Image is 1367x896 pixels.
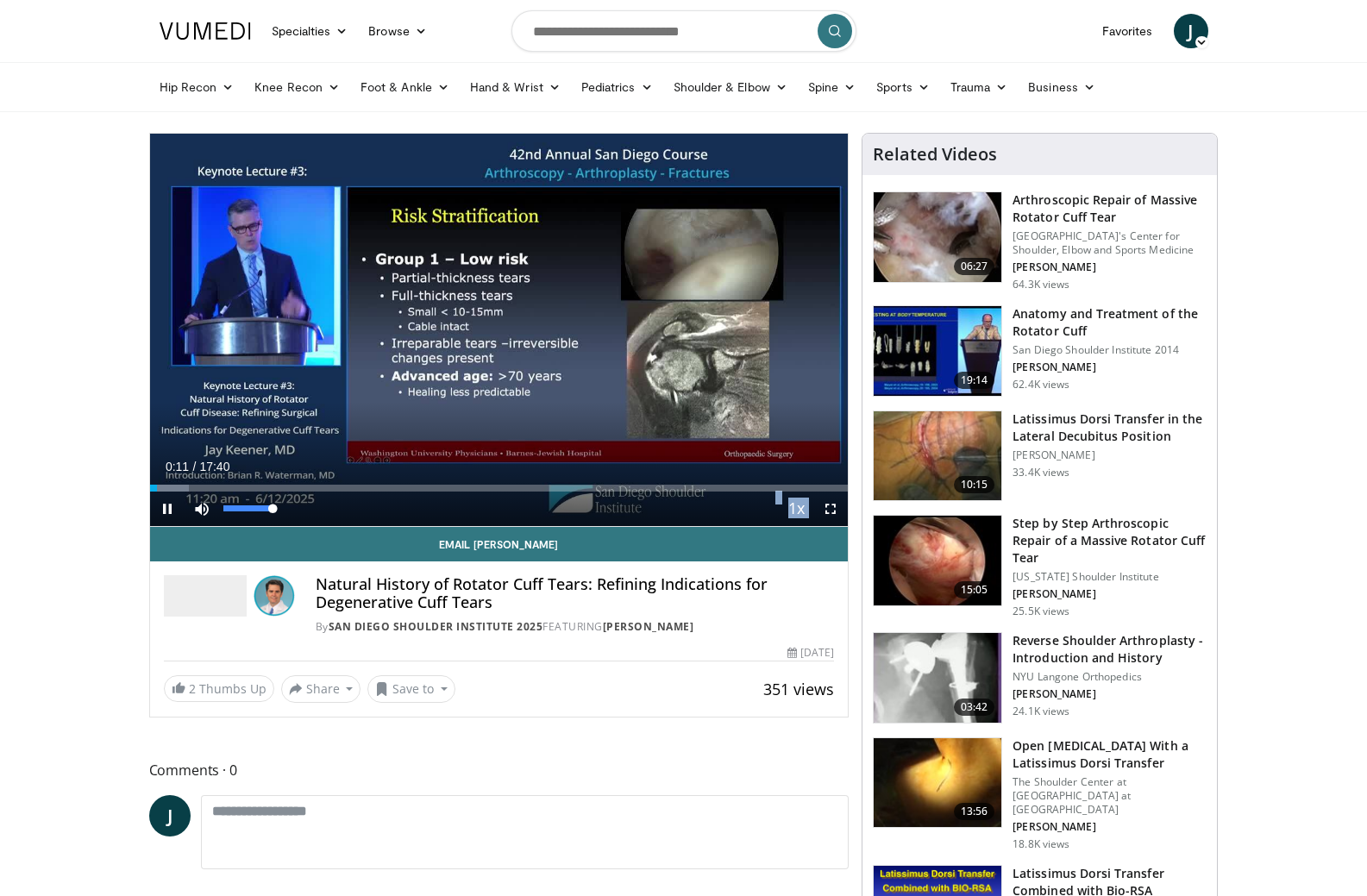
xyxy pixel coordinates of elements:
div: [DATE] [787,645,834,661]
a: Favorites [1092,14,1163,48]
p: [US_STATE] Shoulder Institute [1013,570,1207,584]
a: Shoulder & Elbow [663,70,798,104]
span: 19:14 [954,372,995,389]
span: 351 views [763,679,834,699]
p: [PERSON_NAME] [1013,587,1207,601]
h4: Related Videos [873,144,997,165]
a: Browse [358,14,437,48]
span: Comments 0 [149,759,850,781]
img: 7cd5bdb9-3b5e-40f2-a8f4-702d57719c06.150x105_q85_crop-smart_upscale.jpg [874,516,1001,605]
a: Hand & Wrist [460,70,571,104]
span: 15:05 [954,581,995,598]
h3: Arthroscopic Repair of Massive Rotator Cuff Tear [1013,191,1207,226]
span: 17:40 [199,460,229,473]
a: J [1174,14,1208,48]
h3: Open [MEDICAL_DATA] With a Latissimus Dorsi Transfer [1013,737,1207,772]
a: 2 Thumbs Up [164,675,274,702]
span: 03:42 [954,699,995,716]
a: Foot & Ankle [350,70,460,104]
p: NYU Langone Orthopedics [1013,670,1207,684]
img: 281021_0002_1.png.150x105_q85_crop-smart_upscale.jpg [874,192,1001,282]
button: Fullscreen [813,492,848,526]
a: San Diego Shoulder Institute 2025 [329,619,543,634]
a: 13:56 Open [MEDICAL_DATA] With a Latissimus Dorsi Transfer The Shoulder Center at [GEOGRAPHIC_DAT... [873,737,1207,851]
button: Save to [367,675,455,703]
p: [PERSON_NAME] [1013,448,1207,462]
img: 58008271-3059-4eea-87a5-8726eb53a503.150x105_q85_crop-smart_upscale.jpg [874,306,1001,396]
p: The Shoulder Center at [GEOGRAPHIC_DATA] at [GEOGRAPHIC_DATA] [1013,775,1207,817]
img: VuMedi Logo [160,22,251,40]
a: Sports [866,70,940,104]
a: Email [PERSON_NAME] [150,527,849,561]
button: Pause [150,492,185,526]
p: San Diego Shoulder Institute 2014 [1013,343,1207,357]
p: 25.5K views [1013,605,1069,618]
a: 06:27 Arthroscopic Repair of Massive Rotator Cuff Tear [GEOGRAPHIC_DATA]'s Center for Shoulder, E... [873,191,1207,291]
p: [PERSON_NAME] [1013,820,1207,834]
a: 03:42 Reverse Shoulder Arthroplasty - Introduction and History NYU Langone Orthopedics [PERSON_NA... [873,632,1207,724]
h3: Step by Step Arthroscopic Repair of a Massive Rotator Cuff Tear [1013,515,1207,567]
button: Mute [185,492,219,526]
a: Business [1018,70,1106,104]
p: [PERSON_NAME] [1013,260,1207,274]
h3: Anatomy and Treatment of the Rotator Cuff [1013,305,1207,340]
p: 18.8K views [1013,837,1069,851]
button: Playback Rate [779,492,813,526]
img: Avatar [254,575,295,617]
a: Trauma [940,70,1019,104]
span: 2 [189,680,196,697]
img: 38501_0000_3.png.150x105_q85_crop-smart_upscale.jpg [874,411,1001,501]
span: 06:27 [954,258,995,275]
span: 13:56 [954,803,995,820]
div: Progress Bar [150,485,849,492]
h4: Natural History of Rotator Cuff Tears: Refining Indications for Degenerative Cuff Tears [316,575,835,612]
p: [GEOGRAPHIC_DATA]'s Center for Shoulder, Elbow and Sports Medicine [1013,229,1207,257]
span: 0:11 [166,460,189,473]
video-js: Video Player [150,134,849,527]
div: By FEATURING [316,619,835,635]
input: Search topics, interventions [511,10,856,52]
img: San Diego Shoulder Institute 2025 [164,575,247,617]
a: Pediatrics [571,70,663,104]
p: 62.4K views [1013,378,1069,392]
p: 33.4K views [1013,466,1069,479]
p: [PERSON_NAME] [1013,360,1207,374]
img: zucker_4.png.150x105_q85_crop-smart_upscale.jpg [874,633,1001,723]
a: Knee Recon [244,70,350,104]
a: 19:14 Anatomy and Treatment of the Rotator Cuff San Diego Shoulder Institute 2014 [PERSON_NAME] 6... [873,305,1207,397]
a: [PERSON_NAME] [603,619,694,634]
p: [PERSON_NAME] [1013,687,1207,701]
h3: Reverse Shoulder Arthroplasty - Introduction and History [1013,632,1207,667]
img: 38772_0000_3.png.150x105_q85_crop-smart_upscale.jpg [874,738,1001,828]
a: Spine [798,70,866,104]
button: Share [281,675,361,703]
div: Volume Level [223,505,273,511]
a: Specialties [261,14,359,48]
span: 10:15 [954,476,995,493]
a: 15:05 Step by Step Arthroscopic Repair of a Massive Rotator Cuff Tear [US_STATE] Shoulder Institu... [873,515,1207,618]
a: J [149,795,191,836]
h3: Latissimus Dorsi Transfer in the Lateral Decubitus Position [1013,410,1207,445]
span: / [193,460,197,473]
a: Hip Recon [149,70,245,104]
p: 24.1K views [1013,705,1069,718]
p: 64.3K views [1013,278,1069,291]
a: 10:15 Latissimus Dorsi Transfer in the Lateral Decubitus Position [PERSON_NAME] 33.4K views [873,410,1207,502]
